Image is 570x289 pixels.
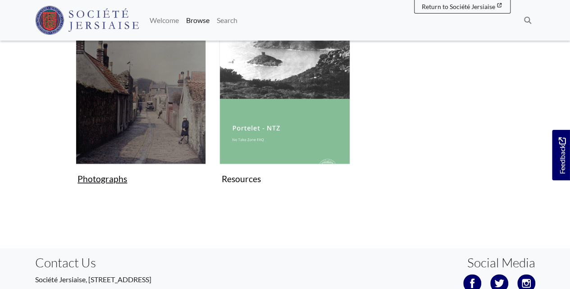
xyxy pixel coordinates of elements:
h3: Contact Us [35,255,278,271]
img: Société Jersiaise [35,6,139,35]
span: Return to Société Jersiaise [422,3,495,10]
a: Société Jersiaise logo [35,4,139,37]
a: Would you like to provide feedback? [552,130,570,180]
div: Subcollection [213,33,357,202]
a: Search [213,11,241,29]
a: Resources Resources [219,33,350,188]
img: Photographs [76,33,206,164]
img: Resources [219,33,350,164]
div: Subcollection [69,33,213,202]
h3: Social Media [467,255,535,271]
a: Browse [182,11,213,29]
a: Photographs Photographs [76,33,206,188]
span: Feedback [556,138,567,174]
a: Welcome [146,11,182,29]
p: Société Jersiaise, [STREET_ADDRESS] [35,274,278,285]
